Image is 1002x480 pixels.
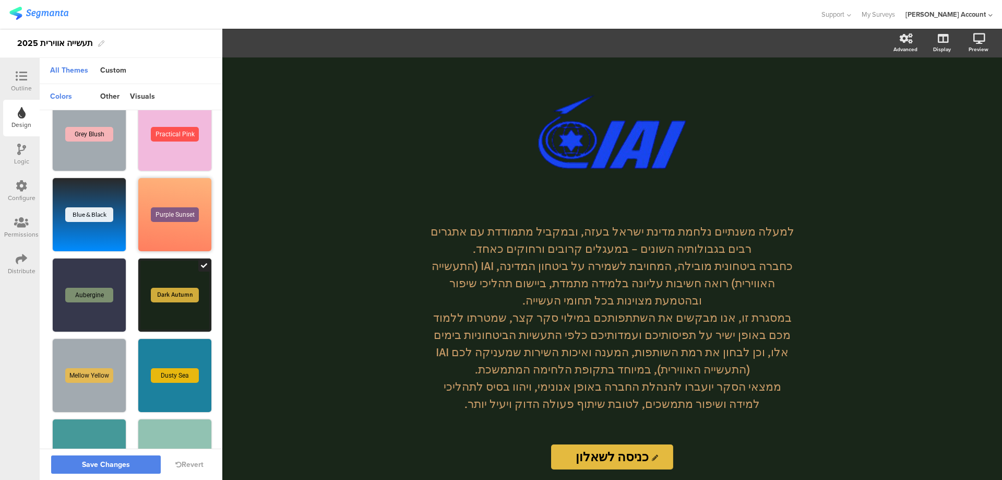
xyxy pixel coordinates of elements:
[45,62,93,80] div: All Themes
[11,84,32,93] div: Outline
[430,223,795,257] p: למעלה משנתיים נלחמת מדינת ישראל בעזה, ובמקביל מתמודדת עם אתגרים רבים בגבולותיה השונים – במעגלים ק...
[9,7,68,20] img: segmanta logo
[933,45,951,53] div: Display
[51,455,161,474] button: Save Changes
[17,35,93,52] div: תעשייה אווירית 2025
[125,88,160,106] div: visuals
[151,207,199,222] div: Purple Sunset
[8,193,35,203] div: Configure
[65,368,113,383] div: Mellow Yellow
[8,266,35,276] div: Distribute
[14,157,29,166] div: Logic
[45,88,77,106] div: colors
[95,62,132,80] div: Custom
[905,9,986,19] div: [PERSON_NAME] Account
[151,368,199,383] div: Dusty Sea
[175,459,204,470] button: Revert
[11,120,31,130] div: Design
[430,257,795,309] p: כחברה ביטחונית מובילה, המחויבת לשמירה על ביטחון המדינה, IAI (התעשייה האווירית) רואה חשיבות עליונה...
[95,88,125,106] div: other
[969,45,988,53] div: Preview
[65,127,113,142] div: Grey Blush
[430,309,795,378] p: במסגרת זו, אנו מבקשים את השתתפותכם במילוי סקר קצר, שמטרתו ללמוד מכם באופן ישיר על תפיסותיכם ועמדו...
[821,9,844,19] span: Support
[430,430,795,464] p: לצורך נוחותכם, הסקר נשלח אליכם כקישור לנייד, ולמעוניינים – ניתן לקבל גם עותק קשיח למילוי ידני.
[65,207,113,222] div: Blue & Black
[4,230,39,239] div: Permissions
[65,288,113,302] div: Aubergine
[893,45,917,53] div: Advanced
[430,378,795,413] p: ממצאי הסקר יועברו להנהלת החברה באופן אנונימי, ויהוו בסיס לתהליכי למידה ושיפור מתמשכים, לטובת שיתו...
[551,444,673,470] input: Start
[151,288,199,302] div: Dark Autumn
[151,127,199,142] div: Practical Pink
